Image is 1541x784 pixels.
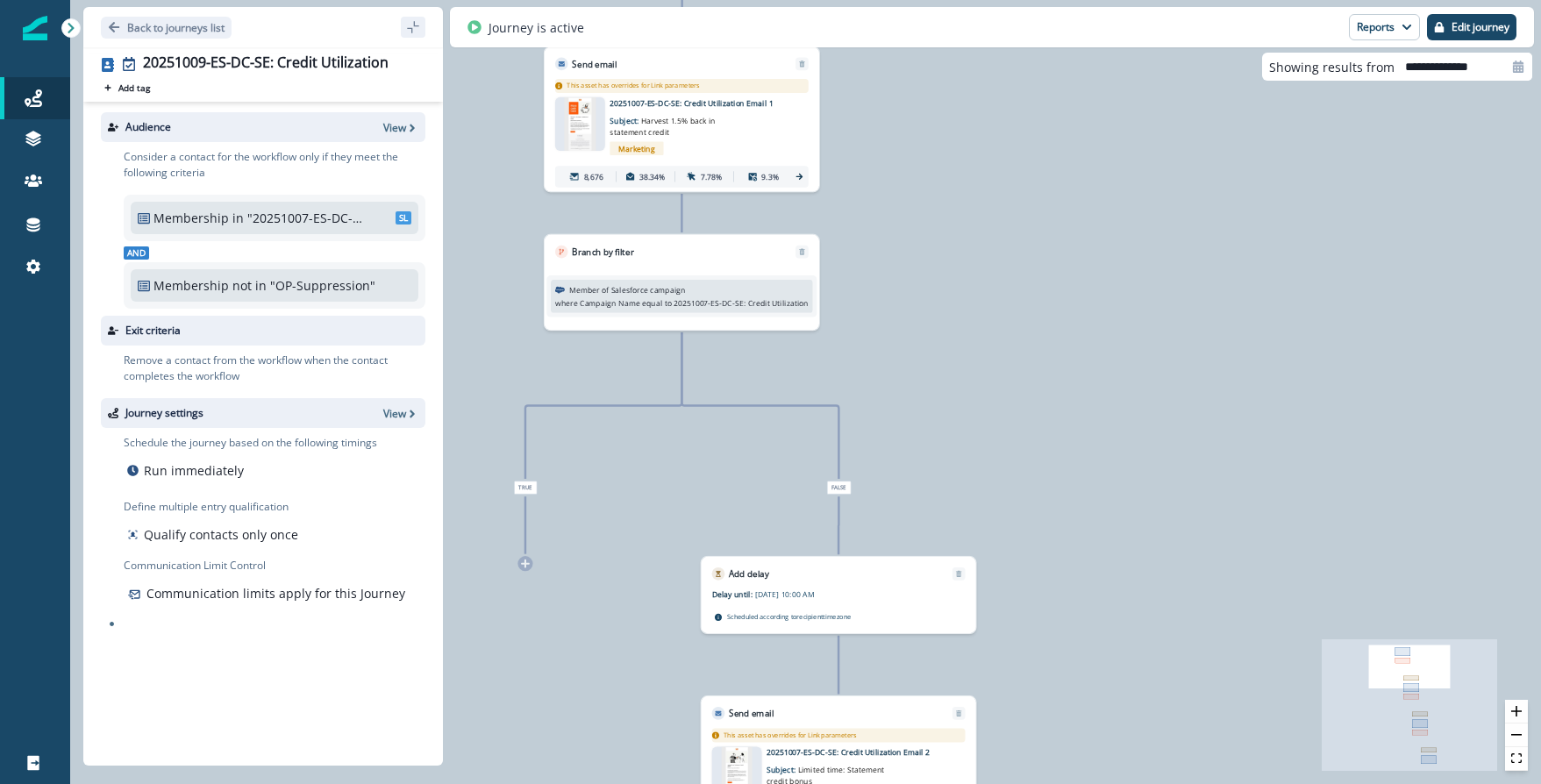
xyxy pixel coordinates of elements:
button: View [383,120,418,135]
button: sidebar collapse toggle [401,17,425,38]
p: Journey is active [489,18,584,37]
p: Send email [729,707,774,720]
p: Scheduled according to recipient timezone [727,611,851,622]
p: Communication Limit Control [124,558,425,574]
span: And [124,246,149,260]
div: False [736,481,942,494]
p: Back to journeys list [127,20,225,35]
p: Exit criteria [125,323,181,339]
p: Qualify contacts only once [144,525,298,544]
button: Add tag [101,81,153,95]
p: Consider a contact for the workflow only if they meet the following criteria [124,149,425,181]
p: View [383,406,406,421]
button: Reports [1349,14,1420,40]
button: zoom in [1505,700,1528,723]
p: Member of Salesforce campaign [569,284,686,296]
p: Add delay [729,567,768,581]
img: email asset unavailable [564,97,596,151]
button: View [383,406,418,421]
span: Harvest 1.5% back in statement credit [610,116,716,137]
p: Audience [125,119,171,135]
p: Membership [153,276,229,295]
p: This asset has overrides for Link parameters [724,731,857,740]
div: 20251009-ES-DC-SE: Credit Utilization [143,54,389,74]
div: Send emailRemoveThis asset has overrides for Link parametersemail asset unavailable20251007-ES-DC... [544,46,820,192]
p: Showing results from [1269,58,1395,76]
p: 8,676 [584,171,603,182]
p: 20251007-ES-DC-SE: Credit Utilization Email 1 [610,97,781,109]
p: 9.3% [761,171,779,182]
button: zoom out [1505,723,1528,747]
p: Define multiple entry qualification [124,499,302,515]
p: Branch by filter [572,246,633,259]
p: 20251007-ES-DC-SE: Credit Utilization [674,297,809,309]
img: Inflection [23,16,47,40]
p: Subject: [610,109,744,138]
button: Go back [101,17,232,39]
p: Send email [572,58,617,71]
p: 20251007-ES-DC-SE: Credit Utilization Email 2 [767,746,938,758]
p: "20251007-ES-DC-SE: Credit Utilization List" [247,209,366,227]
span: Marketing [610,142,663,155]
p: Journey settings [125,405,203,421]
p: "OP-Suppression" [270,276,389,295]
p: not in [232,276,267,295]
p: Membership [153,209,229,227]
g: Edge from fc4485a2-6ff9-4350-879d-8eb7bc54d9c9 to node-edge-label66c8ff18-2544-4987-82a7-237c54c7... [681,332,838,479]
p: View [383,120,406,135]
div: Branch by filterRemoveMember of Salesforce campaignwhereCampaign Nameequal to20251007-ES-DC-SE: C... [544,234,820,331]
p: where [555,297,578,309]
p: Add tag [118,82,150,93]
p: [DATE] 10:00 AM [755,588,889,600]
button: Edit journey [1427,14,1516,40]
p: Communication limits apply for this Journey [146,584,405,602]
p: Edit journey [1452,21,1509,33]
p: Campaign Name [580,297,640,309]
span: SL [396,211,411,225]
p: Remove a contact from the workflow when the contact completes the workflow [124,353,425,384]
button: fit view [1505,747,1528,771]
span: True [514,481,537,494]
div: True [422,481,628,494]
span: False [827,481,852,494]
p: Delay until: [712,588,755,600]
p: Schedule the journey based on the following timings [124,435,377,451]
p: 38.34% [639,171,665,182]
g: Edge from fc4485a2-6ff9-4350-879d-8eb7bc54d9c9 to node-edge-label33e5e1b6-e392-4581-bcc0-af38b9d2... [525,332,681,479]
p: This asset has overrides for Link parameters [567,81,700,90]
p: equal to [642,297,672,309]
div: Add delayRemoveDelay until:[DATE] 10:00 AMScheduled according torecipienttimezone [701,556,977,634]
p: in [232,209,244,227]
p: 7.78% [701,171,722,182]
p: Run immediately [144,461,244,480]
